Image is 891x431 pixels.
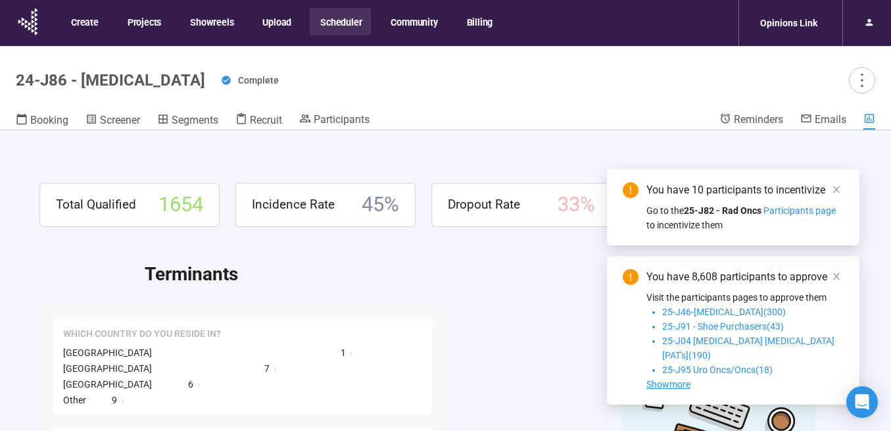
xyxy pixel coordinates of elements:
[362,189,399,221] span: 45 %
[853,71,871,89] span: more
[238,75,279,86] span: Complete
[112,393,117,407] span: 9
[734,113,783,126] span: Reminders
[63,395,86,405] span: Other
[832,185,841,194] span: close
[63,379,152,390] span: [GEOGRAPHIC_DATA]
[252,8,301,36] button: Upload
[145,260,852,289] h2: Terminants
[846,386,878,418] div: Open Intercom Messenger
[85,113,140,130] a: Screener
[448,195,520,215] span: Dropout Rate
[158,189,203,221] span: 1654
[832,272,841,281] span: close
[646,290,844,305] p: Visit the participants pages to approve them
[646,269,844,285] div: You have 8,608 participants to approve
[188,377,193,392] span: 6
[623,182,638,198] span: exclamation-circle
[56,195,136,215] span: Total Qualified
[646,379,690,390] span: Showmore
[180,8,243,36] button: Showreels
[849,67,875,93] button: more
[800,113,846,128] a: Emails
[63,347,152,358] span: [GEOGRAPHIC_DATA]
[646,182,844,198] div: You have 10 participants to incentivize
[100,114,140,126] span: Screener
[117,8,170,36] button: Projects
[662,321,784,332] span: 25-J91 - Shoe Purchasers(43)
[662,365,773,375] span: 25-J95 Uro Oncs/Oncs(18)
[172,114,218,126] span: Segments
[719,113,783,128] a: Reminders
[235,113,282,130] a: Recruit
[623,269,638,285] span: exclamation-circle
[16,71,205,89] h1: 24-J86 - [MEDICAL_DATA]
[558,189,595,221] span: 33 %
[63,363,152,374] span: [GEOGRAPHIC_DATA]
[684,205,761,216] strong: 25-J82 - Rad Oncs
[250,114,282,126] span: Recruit
[310,8,371,36] button: Scheduler
[60,8,108,36] button: Create
[646,203,844,232] div: Go to the to incentivize them
[264,361,270,376] span: 7
[380,8,446,36] button: Community
[341,345,346,360] span: 1
[763,205,836,216] span: Participants page
[314,113,370,126] span: Participants
[662,307,786,317] span: 25-J46-[MEDICAL_DATA](300)
[16,113,68,130] a: Booking
[63,328,221,341] span: Which country do you reside in?
[299,113,370,128] a: Participants
[30,114,68,126] span: Booking
[752,11,825,36] div: Opinions Link
[662,336,834,361] span: 25-J04 [MEDICAL_DATA] [MEDICAL_DATA] [PAT's](190)
[815,113,846,126] span: Emails
[252,195,335,215] span: Incidence Rate
[456,8,502,36] button: Billing
[157,113,218,130] a: Segments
